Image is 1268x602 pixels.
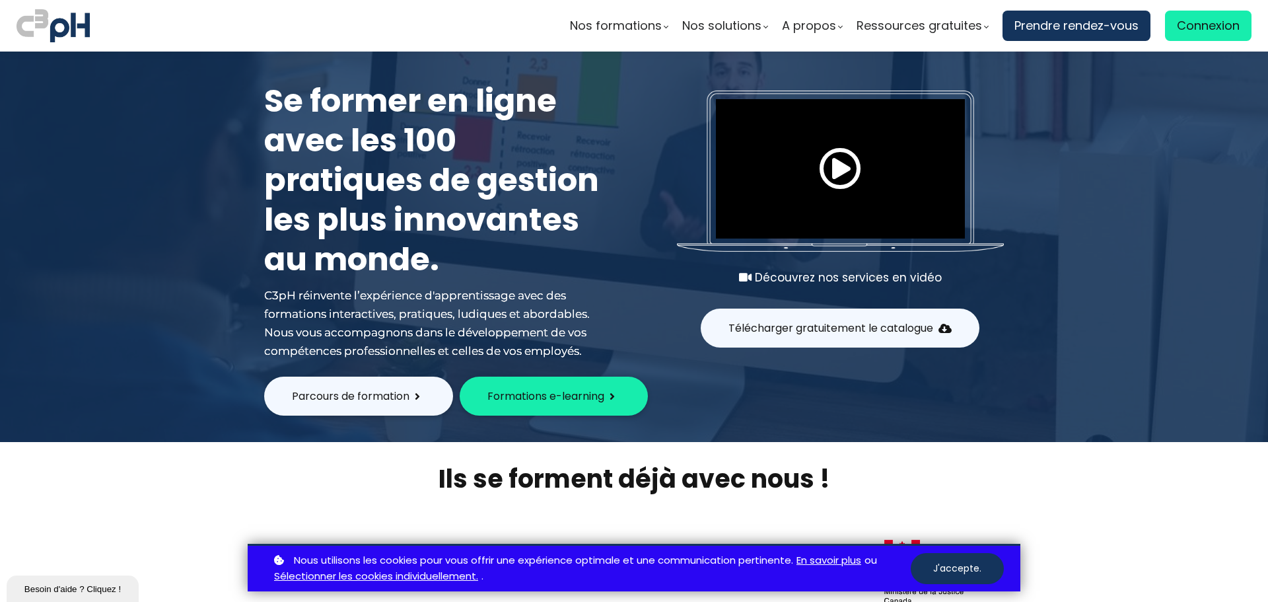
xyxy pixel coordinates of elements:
a: Prendre rendez-vous [1003,11,1150,41]
h2: Ils se forment déjà avec nous ! [248,462,1020,496]
span: Parcours de formation [292,388,409,404]
div: C3pH réinvente l’expérience d'apprentissage avec des formations interactives, pratiques, ludiques... [264,286,608,360]
span: Ressources gratuites [857,16,982,36]
button: Formations e-learning [460,377,648,416]
iframe: chat widget [7,573,141,602]
div: Découvrez nos services en vidéo [677,268,1004,287]
span: Connexion [1177,16,1240,36]
span: Nos formations [570,16,662,36]
span: Formations e-learning [487,388,604,404]
span: Télécharger gratuitement le catalogue [728,320,933,336]
button: Télécharger gratuitement le catalogue [701,309,979,348]
p: ou . [271,552,911,585]
h1: Se former en ligne avec les 100 pratiques de gestion les plus innovantes au monde. [264,81,608,280]
button: Parcours de formation [264,377,453,416]
button: J'accepte. [911,553,1004,584]
span: Prendre rendez-vous [1014,16,1139,36]
img: logo C3PH [17,7,90,45]
a: Sélectionner les cookies individuellement. [274,568,478,585]
a: Connexion [1165,11,1251,41]
span: Nous utilisons les cookies pour vous offrir une expérience optimale et une communication pertinente. [294,552,793,569]
span: A propos [782,16,836,36]
span: Nos solutions [682,16,761,36]
a: En savoir plus [796,552,861,569]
